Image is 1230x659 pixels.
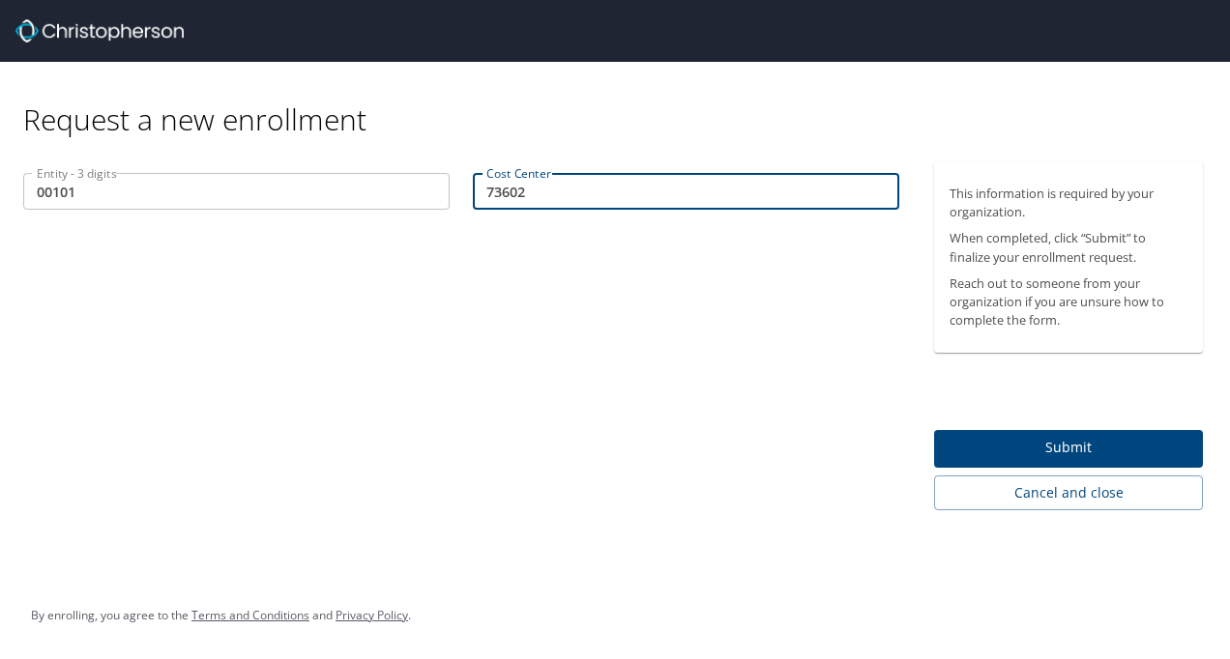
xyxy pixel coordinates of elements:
[950,481,1187,505] span: Cancel and close
[950,229,1187,266] p: When completed, click “Submit” to finalize your enrollment request.
[473,173,899,210] input: EX:
[23,173,450,210] input: EX:
[934,430,1203,468] button: Submit
[31,591,411,640] div: By enrolling, you agree to the and .
[23,62,1218,138] div: Request a new enrollment
[950,274,1187,330] p: Reach out to someone from your organization if you are unsure how to complete the form.
[934,475,1203,511] button: Cancel and close
[950,436,1187,460] span: Submit
[191,607,309,623] a: Terms and Conditions
[15,19,184,43] img: cbt logo
[950,185,1187,221] p: This information is required by your organization.
[336,607,408,623] a: Privacy Policy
